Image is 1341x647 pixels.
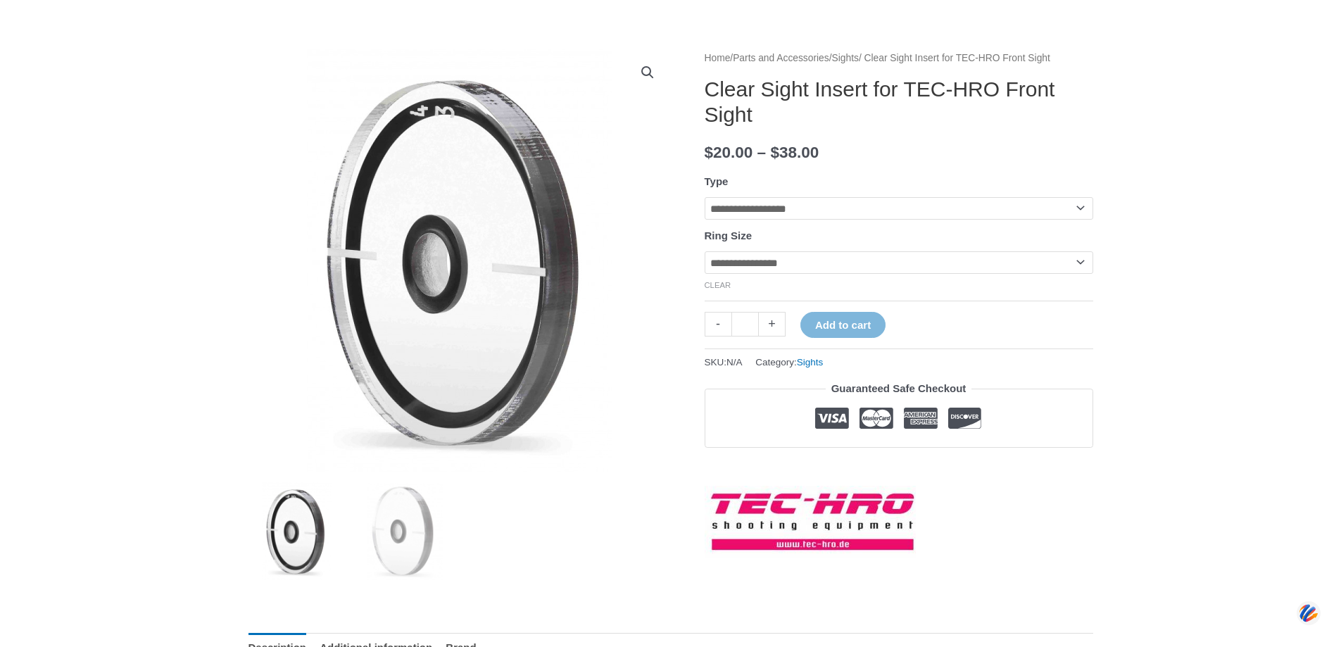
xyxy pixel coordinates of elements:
[705,53,731,63] a: Home
[705,77,1093,127] h1: Clear Sight Insert for TEC-HRO Front Sight
[770,144,819,161] bdi: 38.00
[705,486,916,558] a: TEC-HRO Shooting Equipment
[705,49,1093,68] nav: Breadcrumb
[755,353,823,371] span: Category:
[826,379,972,398] legend: Guaranteed Safe Checkout
[705,458,1093,475] iframe: Customer reviews powered by Trustpilot
[705,230,753,241] label: Ring Size
[800,312,886,338] button: Add to cart
[726,357,743,368] span: N/A
[770,144,779,161] span: $
[705,312,731,337] a: -
[731,312,759,337] input: Product quantity
[797,357,824,368] a: Sights
[757,144,767,161] span: –
[832,53,859,63] a: Sights
[705,144,753,161] bdi: 20.00
[705,281,731,289] a: Clear options
[705,353,743,371] span: SKU:
[1297,600,1321,626] img: svg+xml;base64,PHN2ZyB3aWR0aD0iNDQiIGhlaWdodD0iNDQiIHZpZXdCb3g9IjAgMCA0NCA0NCIgZmlsbD0ibm9uZSIgeG...
[759,312,786,337] a: +
[733,53,829,63] a: Parts and Accessories
[356,482,454,580] img: Clear Sight Insert for TEC-HRO Front Sight - Image 2
[248,482,346,580] img: Clear Sight Insert for TEC-HRO Front Sight
[705,144,714,161] span: $
[705,175,729,187] label: Type
[635,60,660,85] a: View full-screen image gallery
